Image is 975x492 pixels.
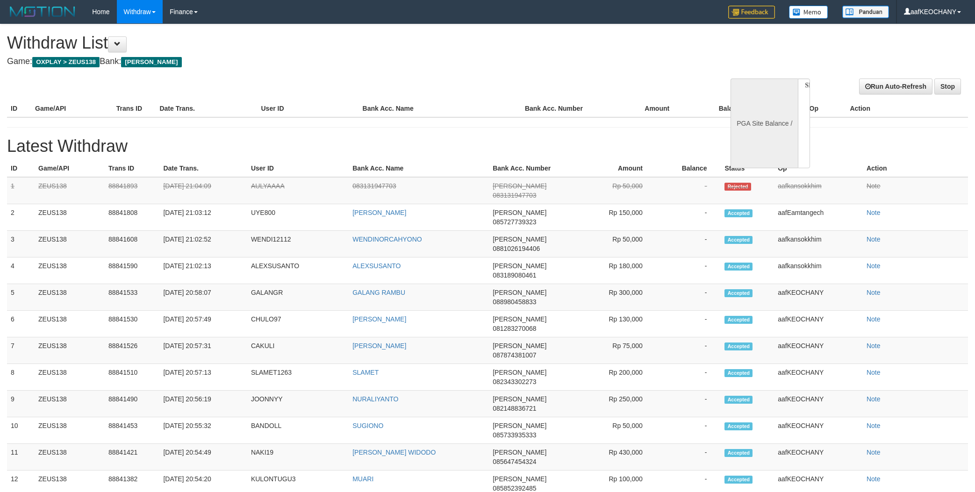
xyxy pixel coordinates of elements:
[35,284,105,311] td: ZEUS138
[581,231,657,257] td: Rp 50,000
[247,444,349,471] td: NAKI19
[724,183,751,191] span: Rejected
[683,100,758,117] th: Balance
[774,391,863,417] td: aafKEOCHANY
[867,342,881,349] a: Note
[105,284,159,311] td: 88841533
[774,177,863,204] td: aafkansokkhim
[493,395,546,403] span: [PERSON_NAME]
[352,369,379,376] a: SLAMET
[846,100,968,117] th: Action
[657,311,721,337] td: -
[731,78,798,168] div: PGA Site Balance /
[159,391,247,417] td: [DATE] 20:56:19
[724,289,753,297] span: Accepted
[352,289,405,296] a: GALANG RAMBU
[159,311,247,337] td: [DATE] 20:57:49
[35,257,105,284] td: ZEUS138
[721,160,774,177] th: Status
[867,209,881,216] a: Note
[105,391,159,417] td: 88841490
[7,284,35,311] td: 5
[352,422,383,429] a: SUGIONO
[657,160,721,177] th: Balance
[493,405,536,412] span: 082148836721
[352,449,436,456] a: [PERSON_NAME] WIDODO
[105,364,159,391] td: 88841510
[247,177,349,204] td: AULYAAAA
[7,137,968,156] h1: Latest Withdraw
[35,231,105,257] td: ZEUS138
[724,422,753,430] span: Accepted
[7,257,35,284] td: 4
[724,209,753,217] span: Accepted
[867,289,881,296] a: Note
[159,204,247,231] td: [DATE] 21:03:12
[352,182,396,190] a: 083131947703
[493,422,546,429] span: [PERSON_NAME]
[774,160,863,177] th: Op
[657,417,721,444] td: -
[7,100,31,117] th: ID
[247,417,349,444] td: BANDOLL
[867,395,881,403] a: Note
[581,160,657,177] th: Amount
[105,231,159,257] td: 88841608
[724,396,753,404] span: Accepted
[867,449,881,456] a: Note
[105,311,159,337] td: 88841530
[867,315,881,323] a: Note
[493,298,536,306] span: 088980458833
[581,391,657,417] td: Rp 250,000
[493,431,536,439] span: 085733935333
[493,262,546,270] span: [PERSON_NAME]
[493,378,536,385] span: 082343302273
[493,235,546,243] span: [PERSON_NAME]
[493,209,546,216] span: [PERSON_NAME]
[493,192,536,199] span: 083131947703
[806,100,846,117] th: Op
[247,257,349,284] td: ALEXSUSANTO
[113,100,156,117] th: Trans ID
[789,6,828,19] img: Button%20Memo.svg
[867,262,881,270] a: Note
[159,257,247,284] td: [DATE] 21:02:13
[842,6,889,18] img: panduan.png
[247,311,349,337] td: CHULO97
[7,5,78,19] img: MOTION_logo.png
[7,444,35,471] td: 11
[352,342,406,349] a: [PERSON_NAME]
[7,204,35,231] td: 2
[493,369,546,376] span: [PERSON_NAME]
[581,337,657,364] td: Rp 75,000
[247,337,349,364] td: CAKULI
[493,289,546,296] span: [PERSON_NAME]
[581,417,657,444] td: Rp 50,000
[867,369,881,376] a: Note
[7,364,35,391] td: 8
[159,417,247,444] td: [DATE] 20:55:32
[493,325,536,332] span: 081283270068
[657,364,721,391] td: -
[774,311,863,337] td: aafKEOCHANY
[493,218,536,226] span: 085727739323
[493,449,546,456] span: [PERSON_NAME]
[247,160,349,177] th: User ID
[352,315,406,323] a: [PERSON_NAME]
[774,417,863,444] td: aafKEOCHANY
[105,204,159,231] td: 88841808
[493,271,536,279] span: 083189080461
[493,351,536,359] span: 087874381007
[657,204,721,231] td: -
[352,235,422,243] a: WENDINORCAHYONO
[247,231,349,257] td: WENDI12112
[105,444,159,471] td: 88841421
[31,100,113,117] th: Game/API
[581,204,657,231] td: Rp 150,000
[35,311,105,337] td: ZEUS138
[159,177,247,204] td: [DATE] 21:04:09
[867,422,881,429] a: Note
[657,337,721,364] td: -
[581,284,657,311] td: Rp 300,000
[247,364,349,391] td: SLAMET1263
